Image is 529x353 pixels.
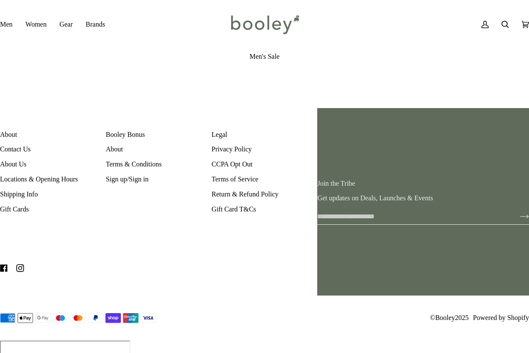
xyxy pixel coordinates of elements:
[79,12,111,37] a: Brands
[317,193,529,203] p: Get updates on Deals, Launches & Events
[106,130,212,144] p: Booley Bonus
[19,12,53,37] a: Women
[212,160,252,168] a: CCPA Opt Out
[53,12,79,37] a: Gear
[430,313,469,323] span: © 2025
[86,19,105,30] span: Brands
[317,208,506,224] input: your-email@example.com
[212,130,318,144] p: Pipeline_Footer Sub
[473,314,529,321] a: Powered by Shopify
[506,209,529,223] button: Join
[317,179,529,188] h3: Join the Tribe
[212,205,256,213] a: Gift Card T&Cs
[212,190,279,198] a: Return & Refund Policy
[212,145,252,153] a: Privacy Policy
[227,12,302,37] img: Booley
[435,314,455,321] a: Booley
[106,160,162,168] a: Terms & Conditions
[106,145,123,153] a: About
[106,175,149,183] a: Sign up/Sign in
[25,19,46,30] span: Women
[212,175,258,183] a: Terms of Service
[60,19,73,30] span: Gear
